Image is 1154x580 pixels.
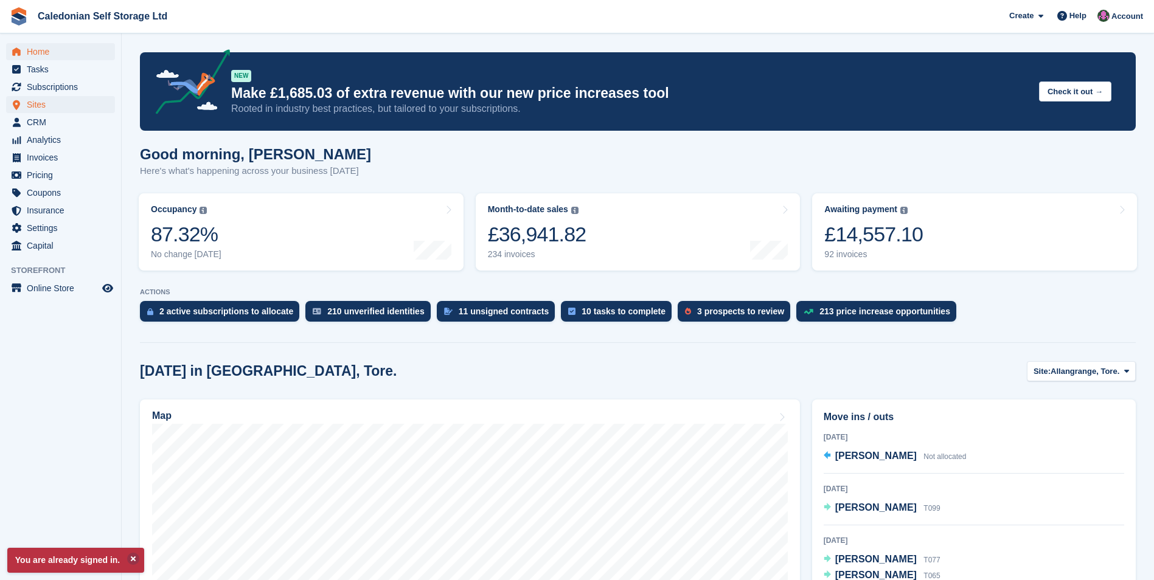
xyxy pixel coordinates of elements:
[11,264,121,277] span: Storefront
[231,85,1029,102] p: Make £1,685.03 of extra revenue with our new price increases tool
[568,308,575,315] img: task-75834270c22a3079a89374b754ae025e5fb1db73e45f91037f5363f120a921f8.svg
[27,149,100,166] span: Invoices
[152,410,172,421] h2: Map
[835,502,917,513] span: [PERSON_NAME]
[10,7,28,26] img: stora-icon-8386f47178a22dfd0bd8f6a31ec36ba5ce8667c1dd55bd0f319d3a0aa187defe.svg
[140,146,371,162] h1: Good morning, [PERSON_NAME]
[27,184,100,201] span: Coupons
[27,219,100,236] span: Settings
[835,451,917,461] span: [PERSON_NAME]
[923,571,940,580] span: T065
[697,306,784,316] div: 3 prospects to review
[27,280,100,297] span: Online Store
[824,483,1124,494] div: [DATE]
[6,219,115,236] a: menu
[835,570,917,580] span: [PERSON_NAME]
[6,43,115,60] a: menu
[488,249,586,260] div: 234 invoices
[1069,10,1086,22] span: Help
[1097,10,1110,22] img: Lois Holling
[27,61,100,78] span: Tasks
[27,43,100,60] span: Home
[796,301,962,328] a: 213 price increase opportunities
[561,301,678,328] a: 10 tasks to complete
[6,202,115,219] a: menu
[6,131,115,148] a: menu
[231,70,251,82] div: NEW
[923,504,940,513] span: T099
[6,237,115,254] a: menu
[6,184,115,201] a: menu
[1027,361,1136,381] button: Site: Allangrange, Tore.
[824,552,940,568] a: [PERSON_NAME] T077
[437,301,561,328] a: 11 unsigned contracts
[27,237,100,254] span: Capital
[6,149,115,166] a: menu
[6,114,115,131] a: menu
[139,193,464,271] a: Occupancy 87.32% No change [DATE]
[145,49,231,119] img: price-adjustments-announcement-icon-8257ccfd72463d97f412b2fc003d46551f7dbcb40ab6d574587a9cd5c0d94...
[923,556,940,564] span: T077
[140,363,397,379] h2: [DATE] in [GEOGRAPHIC_DATA], Tore.
[582,306,666,316] div: 10 tasks to complete
[1034,365,1051,378] span: Site:
[1009,10,1034,22] span: Create
[100,281,115,295] a: Preview store
[27,167,100,184] span: Pricing
[804,309,813,314] img: price_increase_opportunities-93ffe204e8149a01c8c9dc8f82e8f89637d9d84a8eef4429ea346261dce0b2c0.svg
[27,78,100,95] span: Subscriptions
[1051,365,1119,378] span: Allangrange, Tore.
[444,308,453,315] img: contract_signature_icon-13c848040528278c33f63329250d36e43548de30e8caae1d1a13099fd9432cc5.svg
[147,308,153,316] img: active_subscription_to_allocate_icon-d502201f5373d7db506a760aba3b589e785aa758c864c3986d89f69b8ff3...
[200,207,207,214] img: icon-info-grey-7440780725fd019a000dd9b08b2336e03edf1995a4989e88bcd33f0948082b44.svg
[824,204,897,215] div: Awaiting payment
[476,193,801,271] a: Month-to-date sales £36,941.82 234 invoices
[1039,81,1111,102] button: Check it out →
[678,301,796,328] a: 3 prospects to review
[27,202,100,219] span: Insurance
[824,222,923,247] div: £14,557.10
[819,306,950,316] div: 213 price increase opportunities
[824,535,1124,546] div: [DATE]
[305,301,437,328] a: 210 unverified identities
[488,204,568,215] div: Month-to-date sales
[685,308,691,315] img: prospect-51fa495bee0391a8d652442698ab0144808aea92771e9ea1ae160a38d050c398.svg
[6,167,115,184] a: menu
[923,452,966,461] span: Not allocated
[7,548,144,573] p: You are already signed in.
[6,61,115,78] a: menu
[27,114,100,131] span: CRM
[488,222,586,247] div: £36,941.82
[6,280,115,297] a: menu
[571,207,579,214] img: icon-info-grey-7440780725fd019a000dd9b08b2336e03edf1995a4989e88bcd33f0948082b44.svg
[812,193,1137,271] a: Awaiting payment £14,557.10 92 invoices
[459,306,549,316] div: 11 unsigned contracts
[231,102,1029,116] p: Rooted in industry best practices, but tailored to your subscriptions.
[27,96,100,113] span: Sites
[151,204,196,215] div: Occupancy
[835,554,917,564] span: [PERSON_NAME]
[824,249,923,260] div: 92 invoices
[824,500,940,516] a: [PERSON_NAME] T099
[824,432,1124,443] div: [DATE]
[900,207,908,214] img: icon-info-grey-7440780725fd019a000dd9b08b2336e03edf1995a4989e88bcd33f0948082b44.svg
[151,249,221,260] div: No change [DATE]
[824,410,1124,424] h2: Move ins / outs
[1111,10,1143,22] span: Account
[6,96,115,113] a: menu
[327,306,425,316] div: 210 unverified identities
[159,306,293,316] div: 2 active subscriptions to allocate
[151,222,221,247] div: 87.32%
[33,6,172,26] a: Caledonian Self Storage Ltd
[313,308,321,315] img: verify_identity-adf6edd0f0f0b5bbfe63781bf79b02c33cf7c696d77639b501bdc392416b5a36.svg
[140,301,305,328] a: 2 active subscriptions to allocate
[140,288,1136,296] p: ACTIONS
[6,78,115,95] a: menu
[27,131,100,148] span: Analytics
[140,164,371,178] p: Here's what's happening across your business [DATE]
[824,449,967,464] a: [PERSON_NAME] Not allocated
